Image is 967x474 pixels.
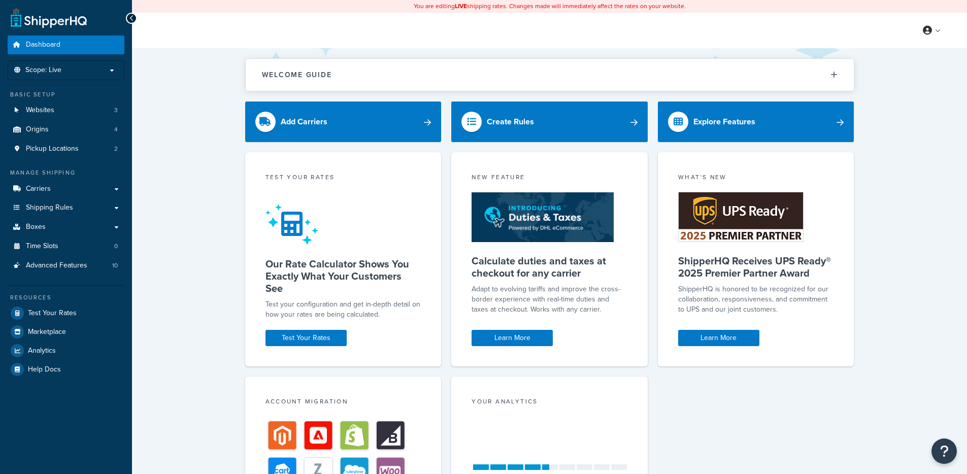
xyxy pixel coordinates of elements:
p: ShipperHQ is honored to be recognized for our collaboration, responsiveness, and commitment to UP... [678,284,834,315]
span: 0 [114,242,118,251]
div: Your Analytics [472,397,627,409]
div: Resources [8,293,124,302]
span: Time Slots [26,242,58,251]
span: 4 [114,125,118,134]
div: Explore Features [693,115,755,129]
a: Origins4 [8,120,124,139]
a: Explore Features [658,101,854,142]
a: Carriers [8,180,124,198]
a: Test Your Rates [265,330,347,346]
a: Dashboard [8,36,124,54]
li: Advanced Features [8,256,124,275]
div: Manage Shipping [8,168,124,177]
h2: Welcome Guide [262,71,332,79]
a: Time Slots0 [8,237,124,256]
a: Test Your Rates [8,304,124,322]
a: Learn More [678,330,759,346]
a: Pickup Locations2 [8,140,124,158]
a: Websites3 [8,101,124,120]
li: Origins [8,120,124,139]
a: Shipping Rules [8,198,124,217]
a: Help Docs [8,360,124,379]
span: Boxes [26,223,46,231]
span: 2 [114,145,118,153]
span: Shipping Rules [26,204,73,212]
div: New Feature [472,173,627,184]
span: Origins [26,125,49,134]
span: Websites [26,106,54,115]
a: Marketplace [8,323,124,341]
span: 10 [112,261,118,270]
h5: ShipperHQ Receives UPS Ready® 2025 Premier Partner Award [678,255,834,279]
li: Websites [8,101,124,120]
span: Help Docs [28,365,61,374]
div: Test your rates [265,173,421,184]
span: 3 [114,106,118,115]
div: What's New [678,173,834,184]
span: Advanced Features [26,261,87,270]
span: Test Your Rates [28,309,77,318]
a: Boxes [8,218,124,236]
span: Pickup Locations [26,145,79,153]
a: Create Rules [451,101,648,142]
button: Open Resource Center [931,438,957,464]
p: Adapt to evolving tariffs and improve the cross-border experience with real-time duties and taxes... [472,284,627,315]
a: Analytics [8,342,124,360]
a: Advanced Features10 [8,256,124,275]
span: Analytics [28,347,56,355]
h5: Calculate duties and taxes at checkout for any carrier [472,255,627,279]
div: Create Rules [487,115,534,129]
li: Time Slots [8,237,124,256]
div: Account Migration [265,397,421,409]
span: Marketplace [28,328,66,336]
div: Test your configuration and get in-depth detail on how your rates are being calculated. [265,299,421,320]
span: Dashboard [26,41,60,49]
a: Add Carriers [245,101,442,142]
div: Add Carriers [281,115,327,129]
a: Learn More [472,330,553,346]
span: Carriers [26,185,51,193]
div: Basic Setup [8,90,124,99]
button: Welcome Guide [246,59,854,91]
li: Pickup Locations [8,140,124,158]
b: LIVE [455,2,467,11]
span: Scope: Live [25,66,61,75]
h5: Our Rate Calculator Shows You Exactly What Your Customers See [265,258,421,294]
